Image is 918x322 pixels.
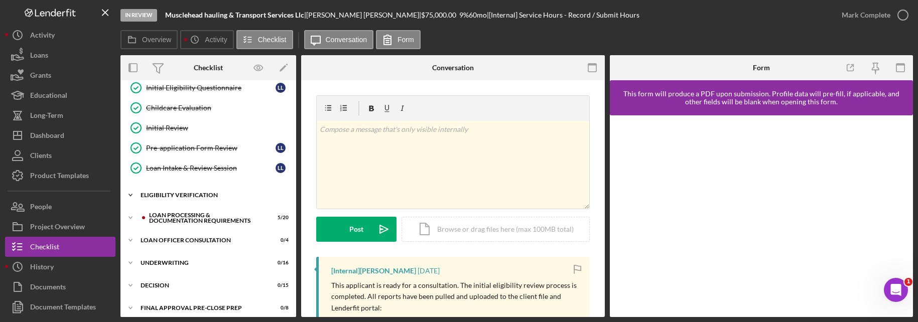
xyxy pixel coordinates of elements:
[125,158,291,178] a: Loan Intake & Review SessionLL
[142,36,171,44] label: Overview
[5,297,115,317] button: Document Templates
[146,164,276,172] div: Loan Intake & Review Session
[30,257,54,279] div: History
[842,5,890,25] div: Mark Complete
[125,118,291,138] a: Initial Review
[258,36,287,44] label: Checklist
[331,267,416,275] div: [Internal] [PERSON_NAME]
[146,104,291,112] div: Childcare Evaluation
[5,257,115,277] button: History
[30,197,52,219] div: People
[306,11,421,19] div: [PERSON_NAME] [PERSON_NAME] |
[194,64,223,72] div: Checklist
[141,192,284,198] div: Eligibility Verification
[615,90,908,106] div: This form will produce a PDF upon submission. Profile data will pre-fill, if applicable, and othe...
[5,237,115,257] button: Checklist
[205,36,227,44] label: Activity
[271,260,289,266] div: 0 / 16
[30,297,96,319] div: Document Templates
[125,138,291,158] a: Pre-application Form ReviewLL
[141,237,264,243] div: Loan Officer Consultation
[5,277,115,297] button: Documents
[165,11,306,19] div: |
[432,64,474,72] div: Conversation
[459,11,469,19] div: 9 %
[141,305,264,311] div: Final Approval Pre-Close Prep
[421,11,459,19] div: $75,000.00
[316,217,397,242] button: Post
[753,64,770,72] div: Form
[904,278,912,286] span: 1
[149,212,264,224] div: Loan Processing & Documentation Requirements
[832,5,913,25] button: Mark Complete
[398,36,414,44] label: Form
[326,36,367,44] label: Conversation
[271,237,289,243] div: 0 / 4
[487,11,639,19] div: | [Internal] Service Hours - Record / Submit Hours
[418,267,440,275] time: 2025-07-16 15:59
[5,197,115,217] button: People
[125,78,291,98] a: Initial Eligibility QuestionnaireLL
[30,166,89,188] div: Product Templates
[271,282,289,288] div: 0 / 15
[146,84,276,92] div: Initial Eligibility Questionnaire
[120,30,178,49] button: Overview
[276,163,286,173] div: L L
[165,11,304,19] b: Musclehead hauling & Transport Services Llc
[620,125,904,307] iframe: Lenderfit form
[30,217,85,239] div: Project Overview
[30,277,66,299] div: Documents
[271,305,289,311] div: 0 / 8
[349,217,363,242] div: Post
[276,83,286,93] div: L L
[30,237,59,259] div: Checklist
[469,11,487,19] div: 60 mo
[125,98,291,118] a: Childcare Evaluation
[236,30,293,49] button: Checklist
[120,9,157,22] div: In Review
[271,215,289,221] div: 5 / 20
[146,124,291,132] div: Initial Review
[376,30,421,49] button: Form
[331,280,580,313] p: This applicant is ready for a consultation. The initial eligibility review process is completed. ...
[146,144,276,152] div: Pre-application Form Review
[5,217,115,237] button: Project Overview
[141,282,264,288] div: Decision
[884,278,908,302] iframe: Intercom live chat
[141,260,264,266] div: Underwriting
[304,30,374,49] button: Conversation
[180,30,233,49] button: Activity
[276,143,286,153] div: L L
[5,166,115,186] button: Product Templates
